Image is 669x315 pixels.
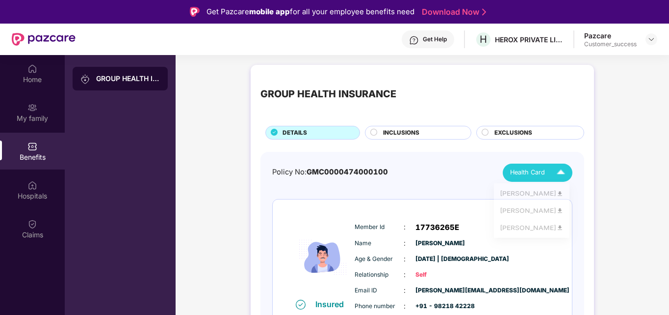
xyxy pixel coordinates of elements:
[383,128,419,138] span: INCLUSIONS
[315,299,350,309] div: Insured
[272,167,388,178] div: Policy No:
[355,302,404,311] span: Phone number
[27,64,37,74] img: svg+xml;base64,PHN2ZyBpZD0iSG9tZSIgeG1sbnM9Imh0dHA6Ly93d3cudzMub3JnLzIwMDAvc3ZnIiB3aWR0aD0iMjAiIG...
[404,238,406,249] span: :
[355,255,404,264] span: Age & Gender
[556,211,564,219] img: svg+xml;base64,PHN2ZyB4bWxucz0iaHR0cDovL3d3dy53My5vcmcvMjAwMC9zdmciIHdpZHRoPSI0OCIgaGVpZ2h0PSI0OC...
[494,128,532,138] span: EXCLUSIONS
[12,33,76,46] img: New Pazcare Logo
[415,286,464,295] span: [PERSON_NAME][EMAIL_ADDRESS][DOMAIN_NAME]
[423,35,447,43] div: Get Help
[415,302,464,311] span: +91 - 98218 42228
[355,270,404,280] span: Relationship
[27,103,37,113] img: svg+xml;base64,PHN2ZyB3aWR0aD0iMjAiIGhlaWdodD0iMjAiIHZpZXdCb3g9IjAgMCAyMCAyMCIgZmlsbD0ibm9uZSIgeG...
[27,219,37,229] img: svg+xml;base64,PHN2ZyBpZD0iQ2xhaW0iIHhtbG5zPSJodHRwOi8vd3d3LnczLm9yZy8yMDAwL3N2ZyIgd2lkdGg9IjIwIi...
[495,35,564,44] div: HEROX PRIVATE LIMITED
[409,35,419,45] img: svg+xml;base64,PHN2ZyBpZD0iSGVscC0zMngzMiIgeG1sbnM9Imh0dHA6Ly93d3cudzMub3JnLzIwMDAvc3ZnIiB3aWR0aD...
[552,164,569,181] img: Icuh8uwCUCF+XjCZyLQsAKiDCM9HiE6CMYmKQaPGkZKaA32CAAACiQcFBJY0IsAAAAASUVORK5CYII=
[293,216,352,299] img: icon
[307,168,388,176] span: GMC0000474000100
[556,231,564,238] img: svg+xml;base64,PHN2ZyB4bWxucz0iaHR0cDovL3d3dy53My5vcmcvMjAwMC9zdmciIHdpZHRoPSI0OCIgaGVpZ2h0PSI0OC...
[556,192,564,199] img: svg+xml;base64,PHN2ZyB4bWxucz0iaHR0cDovL3d3dy53My5vcmcvMjAwMC9zdmciIHdpZHRoPSI0OCIgaGVpZ2h0PSI0OC...
[647,35,655,43] img: svg+xml;base64,PHN2ZyBpZD0iRHJvcGRvd24tMzJ4MzIiIHhtbG5zPSJodHRwOi8vd3d3LnczLm9yZy8yMDAwL3N2ZyIgd2...
[404,254,406,264] span: :
[500,209,564,220] div: [PERSON_NAME]
[500,190,564,200] div: [PERSON_NAME]
[355,239,404,248] span: Name
[206,6,414,18] div: Get Pazcare for all your employee benefits need
[404,301,406,312] span: :
[260,86,396,102] div: GROUP HEALTH INSURANCE
[415,270,464,280] span: Self
[584,31,637,40] div: Pazcare
[27,142,37,151] img: svg+xml;base64,PHN2ZyBpZD0iQmVuZWZpdHMiIHhtbG5zPSJodHRwOi8vd3d3LnczLm9yZy8yMDAwL3N2ZyIgd2lkdGg9Ij...
[415,222,459,233] span: 17736265E
[404,269,406,280] span: :
[482,7,486,17] img: Stroke
[283,128,307,138] span: DETAILS
[480,33,487,45] span: H
[422,7,483,17] a: Download Now
[190,7,200,17] img: Logo
[500,229,564,240] div: [PERSON_NAME]
[415,239,464,248] span: [PERSON_NAME]
[249,7,290,16] strong: mobile app
[355,286,404,295] span: Email ID
[404,285,406,296] span: :
[296,300,306,310] img: svg+xml;base64,PHN2ZyB4bWxucz0iaHR0cDovL3d3dy53My5vcmcvMjAwMC9zdmciIHdpZHRoPSIxNiIgaGVpZ2h0PSIxNi...
[96,74,160,84] div: GROUP HEALTH INSURANCE
[27,180,37,190] img: svg+xml;base64,PHN2ZyBpZD0iSG9zcGl0YWxzIiB4bWxucz0iaHR0cDovL3d3dy53My5vcmcvMjAwMC9zdmciIHdpZHRoPS...
[584,40,637,48] div: Customer_success
[404,222,406,232] span: :
[510,168,545,177] span: Health Card
[415,255,464,264] span: [DATE] | [DEMOGRAPHIC_DATA]
[80,74,90,84] img: svg+xml;base64,PHN2ZyB3aWR0aD0iMjAiIGhlaWdodD0iMjAiIHZpZXdCb3g9IjAgMCAyMCAyMCIgZmlsbD0ibm9uZSIgeG...
[355,223,404,232] span: Member Id
[503,164,572,182] button: Health Card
